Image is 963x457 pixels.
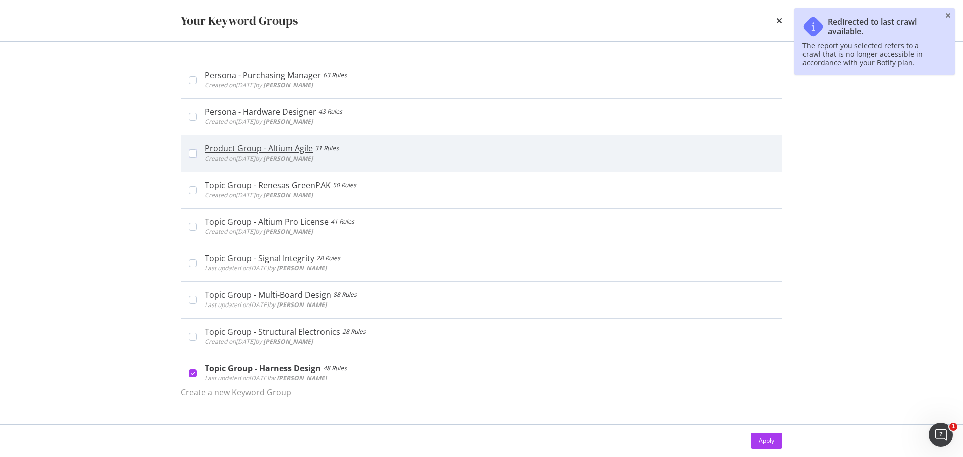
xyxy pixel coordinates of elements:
span: Last updated on [DATE] by [205,300,327,309]
div: Your Keyword Groups [181,12,298,29]
div: Redirected to last crawl available. [828,17,937,36]
button: Create a new Keyword Group [181,380,291,404]
b: [PERSON_NAME] [263,227,313,236]
div: Topic Group - Multi-Board Design [205,290,331,300]
div: 88 Rules [333,290,357,300]
b: [PERSON_NAME] [263,117,313,126]
span: Created on [DATE] by [205,81,313,89]
b: [PERSON_NAME] [263,191,313,199]
span: Created on [DATE] by [205,337,313,346]
button: Apply [751,433,782,449]
div: Create a new Keyword Group [181,387,291,398]
div: 43 Rules [318,107,342,117]
div: 28 Rules [342,327,366,337]
div: The report you selected refers to a crawl that is no longer accessible in accordance with your Bo... [802,41,937,67]
span: Last updated on [DATE] by [205,374,327,382]
div: 28 Rules [316,253,340,263]
span: 1 [949,423,957,431]
iframe: Intercom live chat [929,423,953,447]
div: Persona - Hardware Designer [205,107,316,117]
div: Product Group - Altium Agile [205,143,313,154]
div: Topic Group - Harness Design [205,363,321,373]
span: Created on [DATE] by [205,227,313,236]
span: Last updated on [DATE] by [205,264,327,272]
div: Topic Group - Signal Integrity [205,253,314,263]
b: [PERSON_NAME] [263,154,313,163]
b: [PERSON_NAME] [277,374,327,382]
div: 41 Rules [331,217,354,227]
div: close toast [945,12,951,19]
b: [PERSON_NAME] [277,300,327,309]
div: 31 Rules [315,143,339,154]
b: [PERSON_NAME] [263,81,313,89]
b: [PERSON_NAME] [263,337,313,346]
div: 50 Rules [333,180,356,190]
div: Persona - Purchasing Manager [205,70,321,80]
div: Apply [759,436,774,445]
div: Topic Group - Renesas GreenPAK [205,180,331,190]
b: [PERSON_NAME] [277,264,327,272]
div: Topic Group - Structural Electronics [205,327,340,337]
span: Created on [DATE] by [205,154,313,163]
div: 63 Rules [323,70,347,80]
span: Created on [DATE] by [205,117,313,126]
div: times [776,12,782,29]
span: Created on [DATE] by [205,191,313,199]
div: 48 Rules [323,363,347,373]
div: Topic Group - Altium Pro License [205,217,329,227]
